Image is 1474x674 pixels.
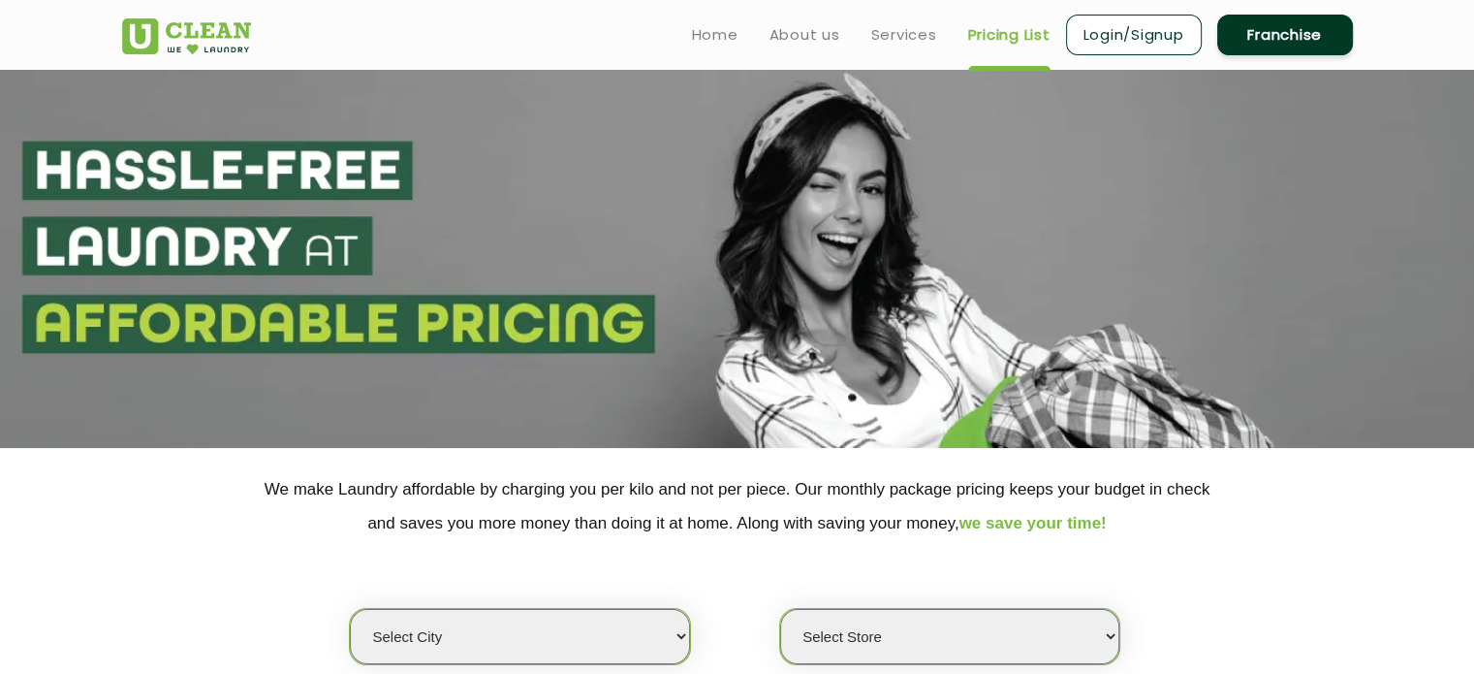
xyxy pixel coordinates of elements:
span: we save your time! [959,514,1107,532]
a: Login/Signup [1066,15,1202,55]
a: About us [769,23,840,47]
a: Franchise [1217,15,1353,55]
p: We make Laundry affordable by charging you per kilo and not per piece. Our monthly package pricin... [122,472,1353,540]
img: UClean Laundry and Dry Cleaning [122,18,251,54]
a: Home [692,23,738,47]
a: Services [871,23,937,47]
a: Pricing List [968,23,1051,47]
